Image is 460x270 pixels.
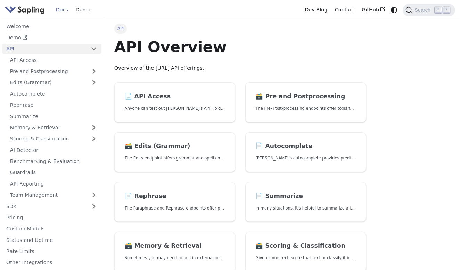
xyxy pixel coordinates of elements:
a: Memory & Retrieval [6,123,101,133]
a: Docs [52,5,72,15]
a: Rephrase [6,100,101,110]
a: 🗃️ Edits (Grammar)The Edits endpoint offers grammar and spell checking. [114,132,235,172]
p: Given some text, score that text or classify it into one of a set of pre-specified categories. [255,255,355,261]
p: Overview of the [URL] API offerings. [114,64,366,73]
a: Benchmarking & Evaluation [6,156,101,166]
p: Sometimes you may need to pull in external information that doesn't fit in the context size of an... [125,255,225,261]
kbd: ⌘ [435,7,442,13]
h2: Pre and Postprocessing [255,93,355,100]
a: API Access [6,55,101,65]
p: The Edits endpoint offers grammar and spell checking. [125,155,225,162]
p: In many situations, it's helpful to summarize a longer document into a shorter, more easily diges... [255,205,355,212]
h2: Edits (Grammar) [125,142,225,150]
a: AI Detector [6,145,101,155]
p: Anyone can test out Sapling's API. To get started with the API, simply: [125,105,225,112]
a: Welcome [2,21,101,31]
a: SDK [2,201,87,211]
a: API [2,44,87,54]
kbd: K [443,7,450,13]
a: 📄️ API AccessAnyone can test out [PERSON_NAME]'s API. To get started with the API, simply: [114,82,235,122]
img: Sapling.ai [5,5,44,15]
button: Collapse sidebar category 'API' [87,44,101,54]
a: 📄️ SummarizeIn many situations, it's helpful to summarize a longer document into a shorter, more ... [245,182,366,222]
a: API Reporting [6,179,101,189]
nav: Breadcrumbs [114,24,366,33]
a: 📄️ RephraseThe Paraphrase and Rephrase endpoints offer paraphrasing for particular styles. [114,182,235,222]
h2: Summarize [255,193,355,200]
h2: API Access [125,93,225,100]
button: Switch between dark and light mode (currently system mode) [389,5,399,15]
a: Guardrails [6,167,101,178]
a: Sapling.ai [5,5,47,15]
h1: API Overview [114,38,366,56]
span: API [114,24,127,33]
a: 🗃️ Pre and PostprocessingThe Pre- Post-processing endpoints offer tools for preparing your text d... [245,82,366,122]
span: Search [412,7,435,13]
a: Custom Models [2,224,101,234]
a: Demo [72,5,94,15]
h2: Memory & Retrieval [125,242,225,250]
a: 📄️ Autocomplete[PERSON_NAME]'s autocomplete provides predictions of the next few characters or words [245,132,366,172]
button: Expand sidebar category 'SDK' [87,201,101,211]
h2: Rephrase [125,193,225,200]
a: Autocomplete [6,89,101,99]
a: Pricing [2,213,101,223]
a: Other Integrations [2,257,101,268]
a: Status and Uptime [2,235,101,245]
a: Contact [331,5,358,15]
a: Team Management [6,190,101,200]
a: Rate Limits [2,246,101,256]
p: The Paraphrase and Rephrase endpoints offer paraphrasing for particular styles. [125,205,225,212]
a: Summarize [6,111,101,121]
a: Demo [2,33,101,43]
button: Search (Command+K) [403,4,455,16]
h2: Autocomplete [255,142,355,150]
p: Sapling's autocomplete provides predictions of the next few characters or words [255,155,355,162]
a: Edits (Grammar) [6,77,101,88]
h2: Scoring & Classification [255,242,355,250]
a: Pre and Postprocessing [6,66,101,76]
p: The Pre- Post-processing endpoints offer tools for preparing your text data for ingestation as we... [255,105,355,112]
a: Dev Blog [301,5,331,15]
a: GitHub [358,5,389,15]
a: Scoring & Classification [6,134,101,144]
